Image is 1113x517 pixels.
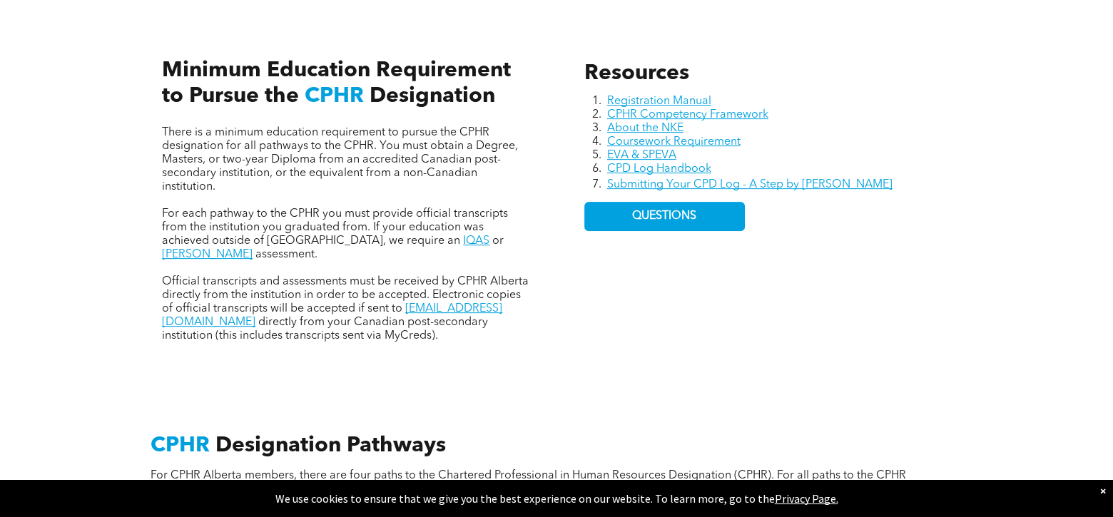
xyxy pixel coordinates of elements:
[632,210,696,223] span: QUESTIONS
[370,86,495,107] span: Designation
[1100,483,1106,498] div: Dismiss notification
[607,136,741,148] a: Coursework Requirement
[151,470,906,495] span: For CPHR Alberta members, there are four paths to the Chartered Professional in Human Resources D...
[162,208,508,247] span: For each pathway to the CPHR you must provide official transcripts from the institution you gradu...
[607,150,676,161] a: EVA & SPEVA
[255,249,317,260] span: assessment.
[305,86,364,107] span: CPHR
[607,179,893,190] a: Submitting Your CPD Log - A Step by [PERSON_NAME]
[584,202,745,231] a: QUESTIONS
[151,435,210,456] span: CPHR
[584,63,689,84] span: Resources
[162,127,518,193] span: There is a minimum education requirement to pursue the CPHR designation for all pathways to the C...
[215,435,446,456] span: Designation Pathways
[492,235,504,247] span: or
[162,249,253,260] a: [PERSON_NAME]
[775,491,838,506] a: Privacy Page.
[607,123,683,134] a: About the NKE
[162,276,529,314] span: Official transcripts and assessments must be received by CPHR Alberta directly from the instituti...
[607,163,711,175] a: CPD Log Handbook
[162,317,488,342] span: directly from your Canadian post-secondary institution (this includes transcripts sent via MyCreds).
[607,109,768,121] a: CPHR Competency Framework
[607,96,711,107] a: Registration Manual
[162,60,511,107] span: Minimum Education Requirement to Pursue the
[463,235,489,247] a: IQAS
